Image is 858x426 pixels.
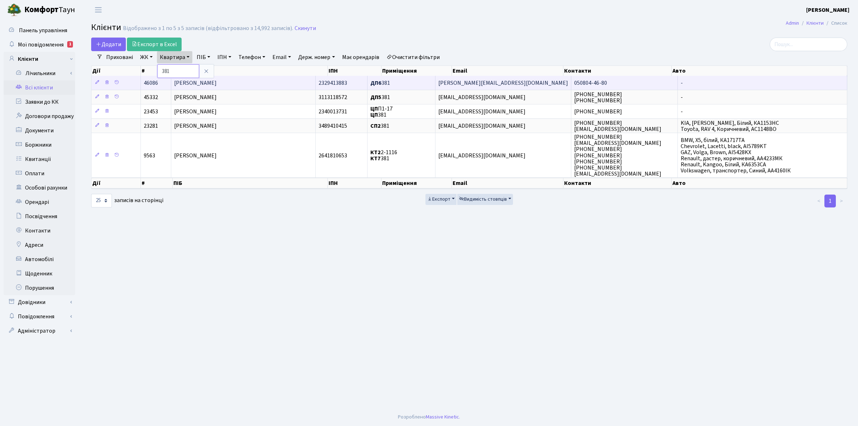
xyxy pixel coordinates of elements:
[4,281,75,295] a: Порушення
[457,194,513,205] button: Видимість стовпців
[806,6,849,14] a: [PERSON_NAME]
[4,238,75,252] a: Адреси
[19,26,67,34] span: Панель управління
[123,25,293,32] div: Відображено з 1 по 5 з 5 записів (відфільтровано з 14,992 записів).
[824,19,847,27] li: Список
[144,122,158,130] span: 23281
[370,122,389,130] span: 381
[4,224,75,238] a: Контакти
[144,93,158,101] span: 45332
[4,80,75,95] a: Всі клієнти
[91,38,126,51] a: Додати
[438,122,526,130] span: [EMAIL_ADDRESS][DOMAIN_NAME]
[681,108,683,116] span: -
[144,152,155,160] span: 9563
[452,66,563,76] th: Email
[319,152,347,160] span: 2641810653
[681,136,791,175] span: BMW, X5, білий, КА1717ТА Chevrolet, Lacetti, black, AI5789KT GAZ, Volga, Brown, AI5428KX Renault,...
[214,51,234,63] a: ІПН
[370,122,381,130] b: СП2
[7,3,21,17] img: logo.png
[4,23,75,38] a: Панель управління
[574,133,661,178] span: [PHONE_NUMBER] [EMAIL_ADDRESS][DOMAIN_NAME] [PHONE_NUMBER] [PHONE_NUMBER] [PHONE_NUMBER] [PHONE_N...
[4,324,75,338] a: Адміністратор
[4,295,75,309] a: Довідники
[141,66,172,76] th: #
[427,196,450,203] span: Експорт
[328,178,381,188] th: ІПН
[174,93,217,101] span: [PERSON_NAME]
[770,38,847,51] input: Пошук...
[563,66,672,76] th: Контакти
[4,38,75,52] a: Мої повідомлення1
[563,178,672,188] th: Контакти
[4,95,75,109] a: Заявки до КК
[370,155,381,162] b: КТ7
[103,51,136,63] a: Приховані
[370,79,390,87] span: 381
[370,105,393,119] span: П1-17 381
[24,4,59,15] b: Комфорт
[92,178,141,188] th: Дії
[672,66,847,76] th: Авто
[370,79,381,87] b: ДП6
[328,66,381,76] th: ІПН
[236,51,268,63] a: Телефон
[381,178,452,188] th: Приміщення
[144,108,158,116] span: 23453
[67,41,73,48] div: 1
[4,195,75,209] a: Орендарі
[438,79,568,87] span: [PERSON_NAME][EMAIL_ADDRESS][DOMAIN_NAME]
[89,4,107,16] button: Переключити навігацію
[92,66,141,76] th: Дії
[4,252,75,266] a: Автомобілі
[672,178,847,188] th: Авто
[775,16,858,31] nav: breadcrumb
[295,51,337,63] a: Держ. номер
[8,66,75,80] a: Лічильники
[4,309,75,324] a: Повідомлення
[319,79,347,87] span: 2329413883
[384,51,443,63] a: Очистити фільтри
[681,119,779,133] span: KIA, [PERSON_NAME], Білий, КА1153НС Toyota, RAV 4, Коричневий, АС1148ВО
[339,51,382,63] a: Має орендарів
[574,90,622,104] span: [PHONE_NUMBER] [PHONE_NUMBER]
[4,138,75,152] a: Боржники
[370,93,390,101] span: 381
[438,152,526,160] span: [EMAIL_ADDRESS][DOMAIN_NAME]
[127,38,182,51] a: Експорт в Excel
[174,108,217,116] span: [PERSON_NAME]
[91,21,121,34] span: Клієнти
[425,194,457,205] button: Експорт
[681,93,683,101] span: -
[438,108,526,116] span: [EMAIL_ADDRESS][DOMAIN_NAME]
[426,413,459,421] a: Massive Kinetic
[4,52,75,66] a: Клієнти
[319,93,347,101] span: 3113118572
[4,266,75,281] a: Щоденник
[459,196,507,203] span: Видимість стовпців
[4,152,75,166] a: Квитанції
[4,123,75,138] a: Документи
[452,178,563,188] th: Email
[438,93,526,101] span: [EMAIL_ADDRESS][DOMAIN_NAME]
[173,66,328,76] th: ПІБ
[319,122,347,130] span: 3489410415
[270,51,294,63] a: Email
[786,19,799,27] a: Admin
[91,194,163,207] label: записів на сторінці
[174,122,217,130] span: [PERSON_NAME]
[4,109,75,123] a: Договори продажу
[370,93,381,101] b: ДП5
[194,51,213,63] a: ПІБ
[681,79,683,87] span: -
[381,66,452,76] th: Приміщення
[574,108,622,116] span: [PHONE_NUMBER]
[295,25,316,32] a: Скинути
[174,152,217,160] span: [PERSON_NAME]
[370,105,378,113] b: ЦП
[96,40,121,48] span: Додати
[4,209,75,224] a: Посвідчення
[574,119,661,133] span: [PHONE_NUMBER] [EMAIL_ADDRESS][DOMAIN_NAME]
